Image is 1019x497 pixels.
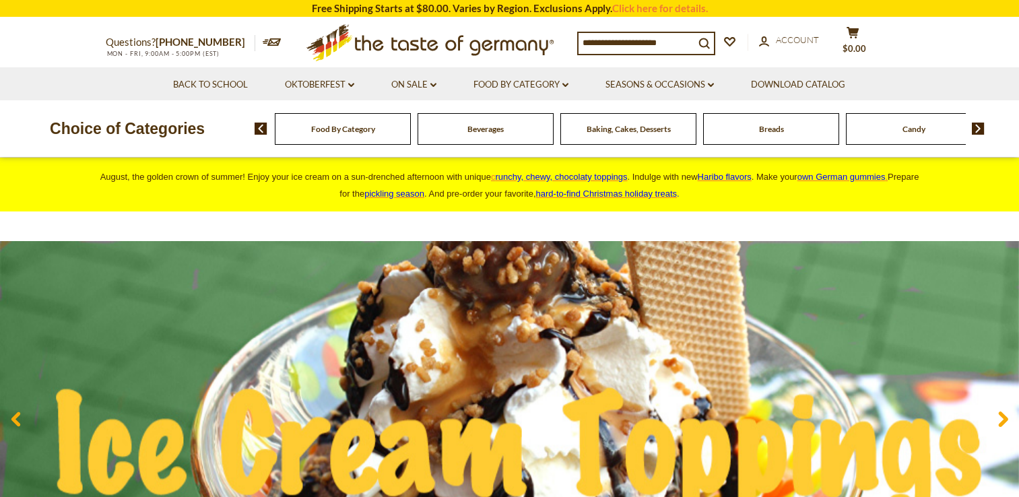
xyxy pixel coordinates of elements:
a: Baking, Cakes, Desserts [587,124,671,134]
span: August, the golden crown of summer! Enjoy your ice cream on a sun-drenched afternoon with unique ... [100,172,919,199]
a: hard-to-find Christmas holiday treats [536,189,678,199]
span: MON - FRI, 9:00AM - 5:00PM (EST) [106,50,220,57]
span: $0.00 [843,43,866,54]
a: Beverages [467,124,504,134]
button: $0.00 [833,26,874,60]
a: Seasons & Occasions [605,77,714,92]
a: crunchy, chewy, chocolaty toppings [491,172,628,182]
p: Questions? [106,34,255,51]
a: pickling season [364,189,424,199]
span: own German gummies [797,172,886,182]
a: [PHONE_NUMBER] [156,36,245,48]
a: Account [759,33,819,48]
a: Download Catalog [751,77,845,92]
a: Haribo flavors [698,172,752,182]
a: Breads [759,124,784,134]
span: Account [776,34,819,45]
a: Oktoberfest [285,77,354,92]
a: Click here for details. [612,2,708,14]
a: On Sale [391,77,436,92]
span: runchy, chewy, chocolaty toppings [495,172,627,182]
span: . [536,189,680,199]
a: Food By Category [311,124,375,134]
a: Candy [902,124,925,134]
a: Food By Category [473,77,568,92]
img: previous arrow [255,123,267,135]
img: next arrow [972,123,985,135]
a: Back to School [173,77,248,92]
a: own German gummies. [797,172,888,182]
